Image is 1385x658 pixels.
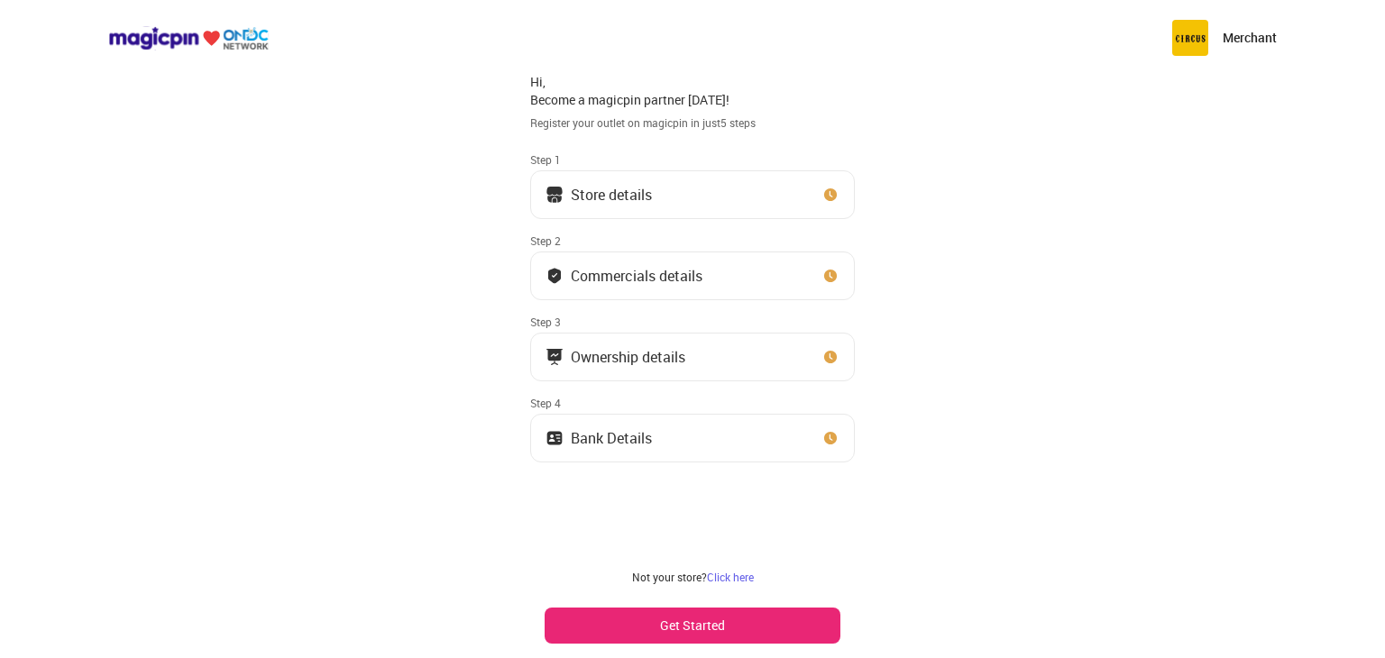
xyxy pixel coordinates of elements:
[530,73,855,108] div: Hi, Become a magicpin partner [DATE]!
[546,186,564,204] img: storeIcon.9b1f7264.svg
[530,315,855,329] div: Step 3
[545,608,840,644] button: Get Started
[821,348,839,366] img: clock_icon_new.67dbf243.svg
[530,115,855,131] div: Register your outlet on magicpin in just 5 steps
[571,434,652,443] div: Bank Details
[632,570,707,584] span: Not your store?
[530,170,855,219] button: Store details
[571,352,685,361] div: Ownership details
[571,190,652,199] div: Store details
[530,396,855,410] div: Step 4
[546,429,564,447] img: ownership_icon.37569ceb.svg
[530,233,855,248] div: Step 2
[546,348,564,366] img: commercials_icon.983f7837.svg
[530,152,855,167] div: Step 1
[707,570,754,584] a: Click here
[821,267,839,285] img: clock_icon_new.67dbf243.svg
[530,251,855,300] button: Commercials details
[821,429,839,447] img: clock_icon_new.67dbf243.svg
[546,267,564,285] img: bank_details_tick.fdc3558c.svg
[108,26,269,50] img: ondc-logo-new-small.8a59708e.svg
[571,271,702,280] div: Commercials details
[1172,20,1208,56] img: circus.b677b59b.png
[530,414,855,462] button: Bank Details
[530,333,855,381] button: Ownership details
[821,186,839,204] img: clock_icon_new.67dbf243.svg
[1223,29,1277,47] p: Merchant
